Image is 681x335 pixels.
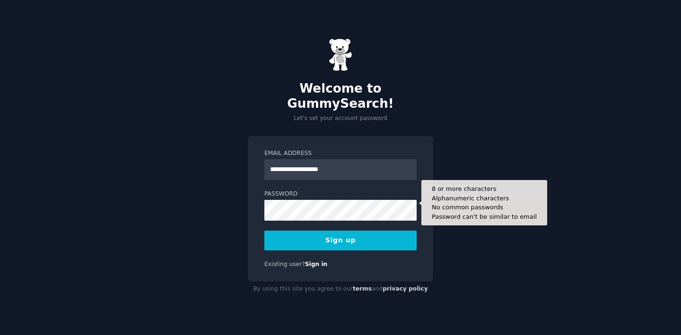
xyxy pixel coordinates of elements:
a: Sign in [305,261,328,267]
a: terms [353,285,372,292]
label: Email Address [264,149,417,158]
p: Let's set your account password [248,114,433,123]
h2: Welcome to GummySearch! [248,81,433,111]
a: privacy policy [383,285,428,292]
button: Sign up [264,231,417,250]
div: By using this site you agree to our and [248,282,433,297]
label: Password [264,190,417,198]
span: Existing user? [264,261,305,267]
img: Gummy Bear [329,38,352,71]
